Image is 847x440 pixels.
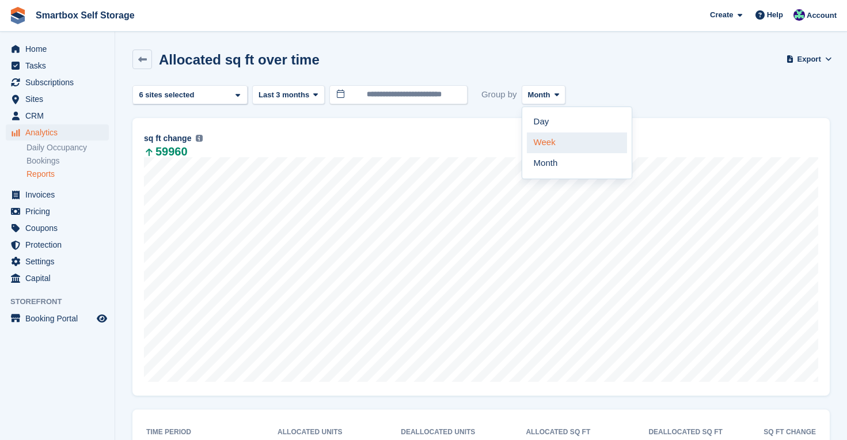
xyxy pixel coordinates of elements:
[6,58,109,74] a: menu
[527,112,627,132] a: Day
[25,41,94,57] span: Home
[6,124,109,141] a: menu
[25,187,94,203] span: Invoices
[137,89,199,101] div: 6 sites selected
[25,203,94,219] span: Pricing
[31,6,139,25] a: Smartbox Self Storage
[25,74,94,90] span: Subscriptions
[710,9,733,21] span: Create
[6,237,109,253] a: menu
[527,153,627,174] a: Month
[25,58,94,74] span: Tasks
[26,169,109,180] a: Reports
[6,220,109,236] a: menu
[6,41,109,57] a: menu
[6,270,109,286] a: menu
[481,85,517,104] span: Group by
[159,52,320,67] h2: Allocated sq ft over time
[144,132,191,145] span: sq ft change
[6,108,109,124] a: menu
[95,312,109,325] a: Preview store
[807,10,837,21] span: Account
[6,203,109,219] a: menu
[26,142,109,153] a: Daily Occupancy
[25,91,94,107] span: Sites
[196,135,203,142] img: icon-info-grey-7440780725fd019a000dd9b08b2336e03edf1995a4989e88bcd33f0948082b44.svg
[793,9,805,21] img: Roger Canham
[6,253,109,270] a: menu
[144,147,188,157] span: 59960
[25,124,94,141] span: Analytics
[528,89,550,101] span: Month
[6,74,109,90] a: menu
[522,85,566,104] button: Month
[25,220,94,236] span: Coupons
[26,155,109,166] a: Bookings
[252,85,325,104] button: Last 3 months
[25,310,94,327] span: Booking Portal
[767,9,783,21] span: Help
[6,310,109,327] a: menu
[25,253,94,270] span: Settings
[25,270,94,286] span: Capital
[527,132,627,153] a: Week
[788,50,830,69] button: Export
[797,54,821,65] span: Export
[6,187,109,203] a: menu
[25,108,94,124] span: CRM
[25,237,94,253] span: Protection
[10,296,115,308] span: Storefront
[9,7,26,24] img: stora-icon-8386f47178a22dfd0bd8f6a31ec36ba5ce8667c1dd55bd0f319d3a0aa187defe.svg
[6,91,109,107] a: menu
[259,89,309,101] span: Last 3 months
